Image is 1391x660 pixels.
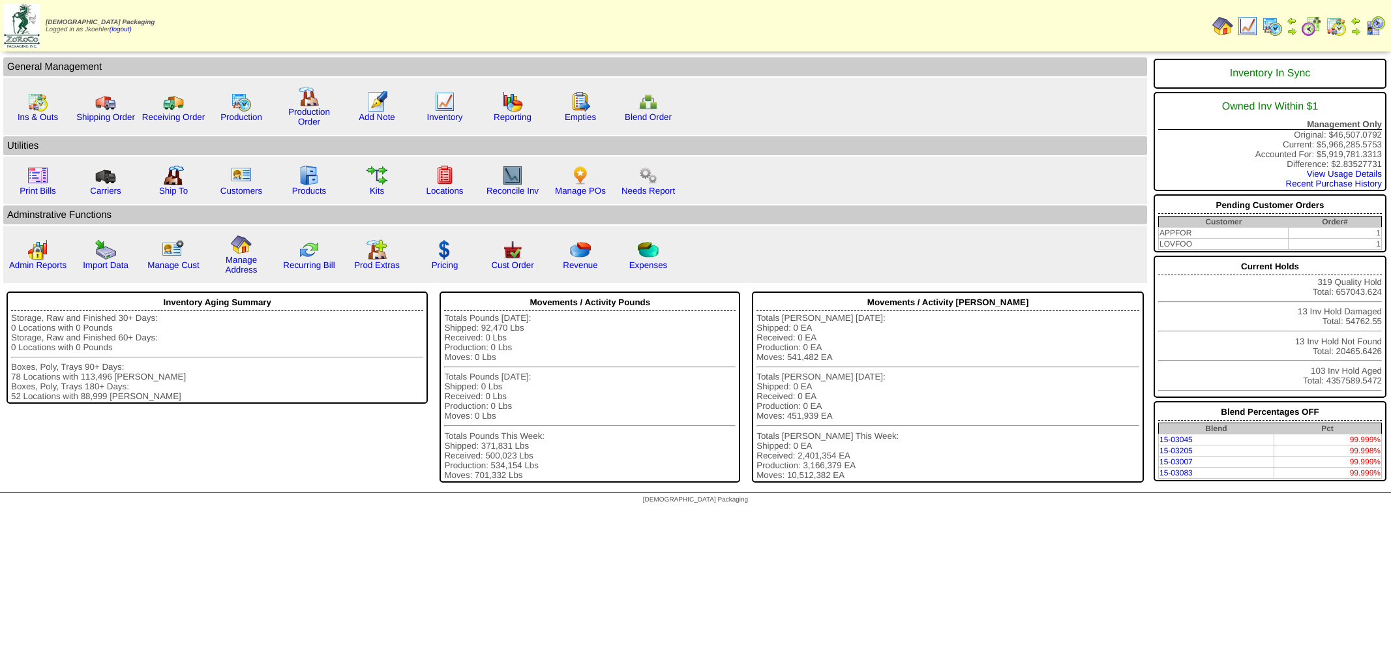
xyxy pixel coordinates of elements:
[1326,16,1347,37] img: calendarinout.gif
[20,186,56,196] a: Print Bills
[1154,92,1386,191] div: Original: $46,507.0792 Current: $5,966,285.5753 Accounted For: $5,919,781.3313 Difference: $2.835...
[638,165,659,186] img: workflow.png
[1159,423,1274,434] th: Blend
[502,165,523,186] img: line_graph2.gif
[76,112,135,122] a: Shipping Order
[1159,228,1289,239] td: APPFOR
[366,165,387,186] img: workflow.gif
[3,57,1147,76] td: General Management
[11,294,423,311] div: Inventory Aging Summary
[147,260,199,270] a: Manage Cust
[638,91,659,112] img: network.png
[486,186,539,196] a: Reconcile Inv
[1158,61,1382,86] div: Inventory In Sync
[1159,217,1289,228] th: Customer
[226,255,258,275] a: Manage Address
[162,239,186,260] img: managecust.png
[1158,258,1382,275] div: Current Holds
[292,186,327,196] a: Products
[11,313,423,401] div: Storage, Raw and Finished 30+ Days: 0 Locations with 0 Pounds Storage, Raw and Finished 60+ Days:...
[95,165,116,186] img: truck3.gif
[643,496,748,503] span: [DEMOGRAPHIC_DATA] Packaging
[1287,16,1297,26] img: arrowleft.gif
[27,165,48,186] img: invoice2.gif
[427,112,463,122] a: Inventory
[1274,423,1382,434] th: Pct
[432,260,458,270] a: Pricing
[434,165,455,186] img: locations.gif
[370,186,384,196] a: Kits
[1351,16,1361,26] img: arrowleft.gif
[434,91,455,112] img: line_graph.gif
[1159,435,1193,444] a: 15-03045
[142,112,205,122] a: Receiving Order
[638,239,659,260] img: pie_chart2.png
[1307,169,1382,179] a: View Usage Details
[1158,404,1382,421] div: Blend Percentages OFF
[1274,434,1382,445] td: 99.999%
[426,186,463,196] a: Locations
[494,112,531,122] a: Reporting
[95,239,116,260] img: import.gif
[629,260,668,270] a: Expenses
[1262,16,1283,37] img: calendarprod.gif
[1287,26,1297,37] img: arrowright.gif
[444,313,736,480] div: Totals Pounds [DATE]: Shipped: 92,470 Lbs Received: 0 Lbs Production: 0 Lbs Moves: 0 Lbs Totals P...
[1159,468,1193,477] a: 15-03083
[502,91,523,112] img: graph.gif
[1159,457,1193,466] a: 15-03007
[163,165,184,186] img: factory2.gif
[299,239,320,260] img: reconcile.gif
[1158,119,1382,130] div: Management Only
[563,260,597,270] a: Revenue
[621,186,675,196] a: Needs Report
[1301,16,1322,37] img: calendarblend.gif
[625,112,672,122] a: Blend Order
[756,313,1139,480] div: Totals [PERSON_NAME] [DATE]: Shipped: 0 EA Received: 0 EA Production: 0 EA Moves: 541,482 EA Tota...
[434,239,455,260] img: dollar.gif
[1159,446,1193,455] a: 15-03205
[359,112,395,122] a: Add Note
[110,26,132,33] a: (logout)
[570,239,591,260] img: pie_chart.png
[163,91,184,112] img: truck2.gif
[288,107,330,127] a: Production Order
[565,112,596,122] a: Empties
[1365,16,1386,37] img: calendarcustomer.gif
[1237,16,1258,37] img: line_graph.gif
[1274,468,1382,479] td: 99.999%
[220,112,262,122] a: Production
[1158,95,1382,119] div: Owned Inv Within $1
[1289,228,1382,239] td: 1
[83,260,128,270] a: Import Data
[4,4,40,48] img: zoroco-logo-small.webp
[3,136,1147,155] td: Utilities
[46,19,155,33] span: Logged in as Jkoehler
[366,239,387,260] img: prodextras.gif
[231,234,252,255] img: home.gif
[756,294,1139,311] div: Movements / Activity [PERSON_NAME]
[299,86,320,107] img: factory.gif
[299,165,320,186] img: cabinet.gif
[1159,239,1289,250] td: LOVFOO
[502,239,523,260] img: cust_order.png
[354,260,400,270] a: Prod Extras
[27,239,48,260] img: graph2.png
[1274,445,1382,457] td: 99.998%
[46,19,155,26] span: [DEMOGRAPHIC_DATA] Packaging
[1289,239,1382,250] td: 1
[555,186,606,196] a: Manage POs
[1158,197,1382,214] div: Pending Customer Orders
[231,165,252,186] img: customers.gif
[95,91,116,112] img: truck.gif
[1154,256,1386,398] div: 319 Quality Hold Total: 657043.624 13 Inv Hold Damaged Total: 54762.55 13 Inv Hold Not Found Tota...
[18,112,58,122] a: Ins & Outs
[366,91,387,112] img: orders.gif
[220,186,262,196] a: Customers
[27,91,48,112] img: calendarinout.gif
[570,165,591,186] img: po.png
[1286,179,1382,188] a: Recent Purchase History
[1351,26,1361,37] img: arrowright.gif
[159,186,188,196] a: Ship To
[231,91,252,112] img: calendarprod.gif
